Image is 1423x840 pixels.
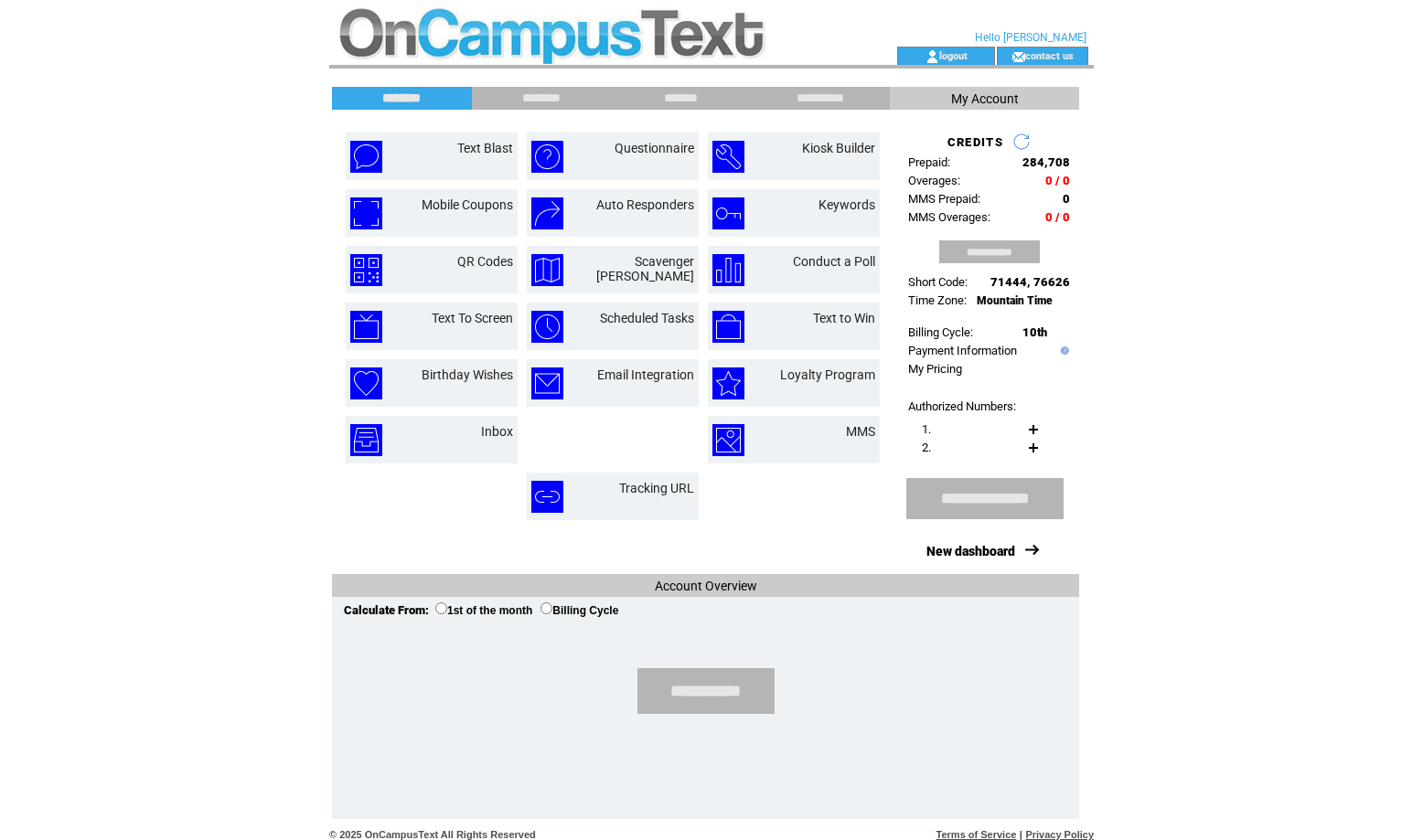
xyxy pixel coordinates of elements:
img: conduct-a-poll.png [712,254,744,286]
a: Terms of Service [936,829,1017,840]
a: Scavenger [PERSON_NAME] [596,254,694,283]
span: Mountain Time [977,294,1053,307]
span: Time Zone: [908,293,967,307]
span: MMS Prepaid: [908,192,980,206]
span: Short Code: [908,275,968,289]
img: kiosk-builder.png [712,141,744,173]
span: Billing Cycle: [908,325,973,339]
a: MMS [846,424,875,439]
img: mobile-coupons.png [350,197,382,229]
img: keywords.png [712,197,744,229]
label: Billing Cycle [540,604,618,617]
a: logout [939,49,968,61]
img: inbox.png [350,424,382,456]
img: birthday-wishes.png [350,367,382,399]
a: Kiosk Builder [802,141,875,155]
span: My Account [951,91,1019,106]
a: Inbox [481,424,513,439]
a: Conduct a Poll [793,254,875,269]
span: 71444, 76626 [990,275,1070,289]
span: 0 [1063,192,1070,206]
a: My Pricing [908,362,962,376]
a: Privacy Policy [1025,829,1094,840]
span: Authorized Numbers: [908,399,1016,413]
a: contact us [1025,49,1074,61]
span: © 2025 OnCampusText All Rights Reserved [329,829,536,840]
img: text-blast.png [350,141,382,173]
img: text-to-screen.png [350,311,382,343]
a: Loyalty Program [780,367,875,382]
img: questionnaire.png [531,141,563,173]
img: text-to-win.png [712,311,744,343]
img: loyalty-program.png [712,367,744,399]
img: tracking-url.png [531,481,563,513]
span: CREDITS [947,135,1003,149]
a: Tracking URL [619,481,694,495]
a: Mobile Coupons [422,197,513,212]
img: auto-responders.png [531,197,563,229]
a: Text Blast [457,141,513,155]
img: contact_us_icon.gif [1011,49,1025,64]
span: 0 / 0 [1045,210,1070,224]
span: Calculate From: [344,603,429,617]
span: Hello [PERSON_NAME] [975,31,1086,44]
a: New dashboard [926,544,1015,558]
span: 1. [922,422,931,436]
a: Text to Win [813,311,875,325]
a: Birthday Wishes [422,367,513,382]
a: Questionnaire [615,141,694,155]
img: scavenger-hunt.png [531,254,563,286]
img: help.gif [1056,346,1069,355]
span: 284,708 [1022,155,1070,169]
span: MMS Overages: [908,210,990,224]
input: Billing Cycle [540,602,552,614]
a: Keywords [818,197,875,212]
a: QR Codes [457,254,513,269]
a: Scheduled Tasks [600,311,694,325]
span: Overages: [908,174,960,187]
span: Account Overview [655,579,757,593]
img: scheduled-tasks.png [531,311,563,343]
a: Email Integration [597,367,694,382]
a: Text To Screen [432,311,513,325]
img: mms.png [712,424,744,456]
a: Auto Responders [596,197,694,212]
img: qr-codes.png [350,254,382,286]
span: 0 / 0 [1045,174,1070,187]
span: Prepaid: [908,155,950,169]
input: 1st of the month [435,602,447,614]
label: 1st of the month [435,604,532,617]
a: Payment Information [908,344,1017,357]
span: 10th [1022,325,1047,339]
span: | [1020,829,1022,840]
img: email-integration.png [531,367,563,399]
span: 2. [922,441,931,454]
img: account_icon.gif [925,49,939,64]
